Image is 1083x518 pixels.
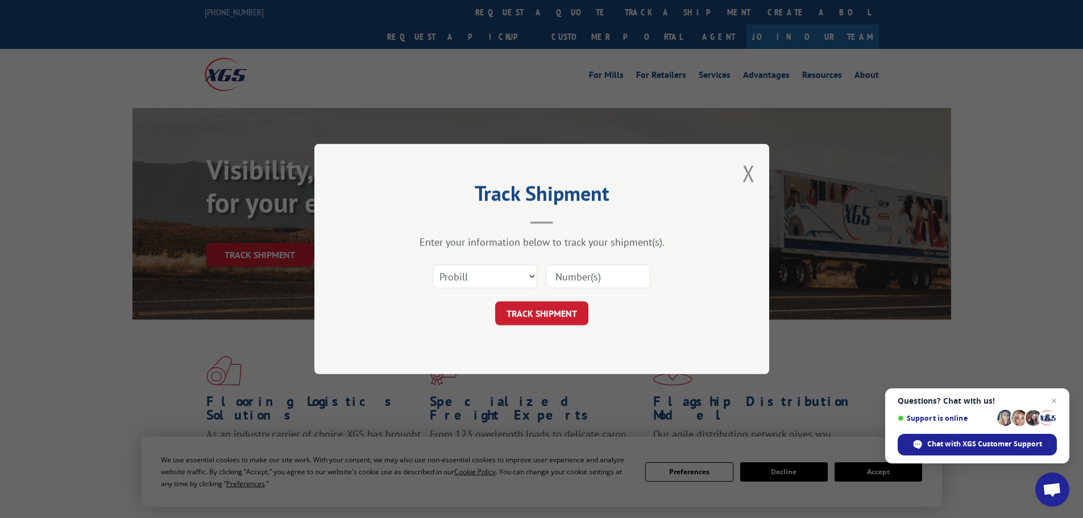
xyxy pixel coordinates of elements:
[1035,473,1069,507] div: Open chat
[371,185,712,207] h2: Track Shipment
[371,235,712,248] div: Enter your information below to track your shipment(s).
[898,414,993,422] span: Support is online
[898,434,1057,455] div: Chat with XGS Customer Support
[742,158,755,188] button: Close modal
[546,264,650,288] input: Number(s)
[495,301,588,325] button: TRACK SHIPMENT
[1047,394,1061,408] span: Close chat
[927,439,1042,449] span: Chat with XGS Customer Support
[898,396,1057,405] span: Questions? Chat with us!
